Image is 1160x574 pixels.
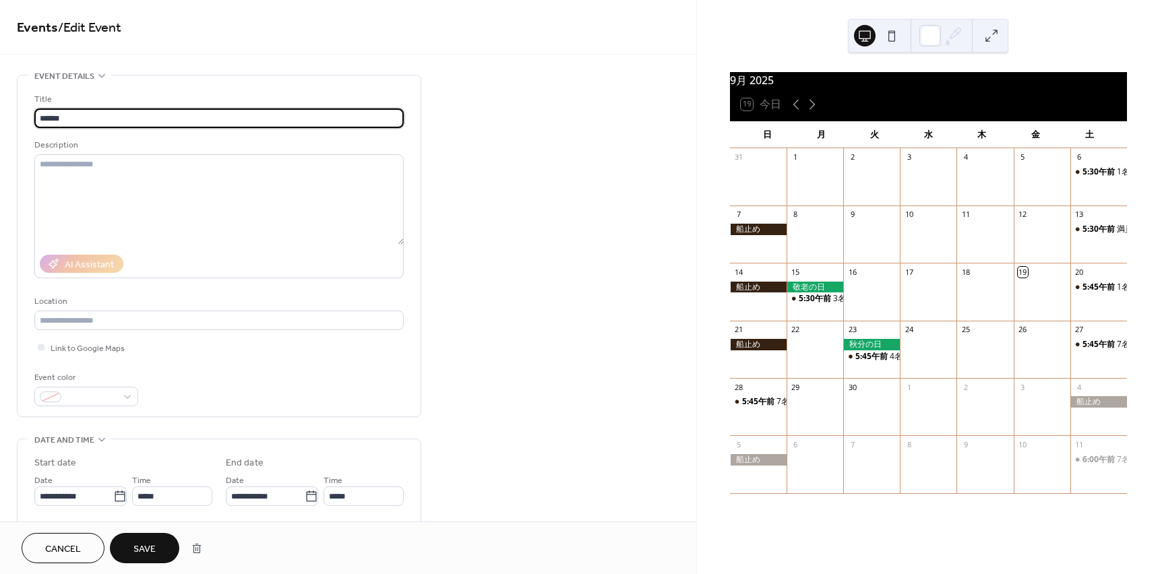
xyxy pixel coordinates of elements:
div: 27 [1074,325,1085,335]
div: 木 [955,121,1009,148]
div: End date [226,456,264,470]
div: 船止め [730,282,787,293]
div: 3名様募集中 [833,293,878,305]
div: Description [34,138,401,152]
div: 10 [1018,439,1028,449]
div: 金 [1009,121,1063,148]
div: 4名様募集中 [843,351,900,362]
button: Cancel [22,533,104,563]
div: 火 [848,121,902,148]
div: 11 [1074,439,1085,449]
span: 5:30午前 [1082,166,1117,178]
span: 5:30午前 [799,293,833,305]
div: 28 [734,382,744,392]
div: 25 [960,325,971,335]
div: 7 [734,210,744,220]
a: Events [17,15,58,41]
div: Location [34,294,401,309]
div: 18 [960,267,971,277]
span: Save [133,542,156,556]
div: Start date [34,456,76,470]
span: 5:45午前 [855,351,890,362]
div: 満員御礼 [1117,224,1149,235]
span: 5:45午前 [1082,282,1117,293]
div: 9月 2025 [730,72,1127,88]
div: 6 [1074,152,1085,162]
div: 満員御礼 [1070,224,1127,235]
div: 20 [1074,267,1085,277]
div: 4 [1074,382,1085,392]
span: Event details [34,69,94,84]
div: 22 [791,325,801,335]
span: Cancel [45,542,81,556]
span: 5:45午前 [742,396,776,408]
div: 敬老の日 [787,282,843,293]
div: 17 [904,267,914,277]
div: 2 [960,382,971,392]
span: 5:45午前 [1082,339,1117,350]
span: Date and time [34,433,94,447]
div: 31 [734,152,744,162]
div: 24 [904,325,914,335]
div: 7 [847,439,857,449]
div: 7名様募集中 [730,396,787,408]
div: 26 [1018,325,1028,335]
div: 5 [1018,152,1028,162]
div: 15 [791,267,801,277]
div: 船止め [730,224,787,235]
button: Save [110,533,179,563]
div: 13 [1074,210,1085,220]
div: 7名様募集中 [776,396,822,408]
div: 9 [847,210,857,220]
div: 3 [904,152,914,162]
div: 3 [1018,382,1028,392]
div: 23 [847,325,857,335]
div: 2 [847,152,857,162]
div: 9 [960,439,971,449]
div: 19 [1018,267,1028,277]
div: 1 [904,382,914,392]
div: 5 [734,439,744,449]
div: 日 [741,121,795,148]
span: Date [34,474,53,488]
div: 10 [904,210,914,220]
div: 船止め [730,454,787,466]
div: 船止め [730,339,787,350]
div: 8 [791,210,801,220]
span: 5:30午前 [1082,224,1117,235]
span: Time [324,474,342,488]
div: 1名様募集中 [1070,282,1127,293]
div: 14 [734,267,744,277]
div: 12 [1018,210,1028,220]
div: 29 [791,382,801,392]
div: 7名様募集中 [1070,454,1127,466]
div: 7名様募集中 [1070,339,1127,350]
div: 11 [960,210,971,220]
div: 4名様募集中 [890,351,935,362]
div: 土 [1062,121,1116,148]
div: 30 [847,382,857,392]
span: 6:00午前 [1082,454,1117,466]
span: Date [226,474,244,488]
span: / Edit Event [58,15,121,41]
div: Title [34,92,401,106]
div: 4 [960,152,971,162]
div: Event color [34,371,135,385]
div: 21 [734,325,744,335]
div: 船止め [1070,396,1127,408]
div: 16 [847,267,857,277]
div: 秋分の日 [843,339,900,350]
div: 6 [791,439,801,449]
span: Link to Google Maps [51,342,125,356]
div: 月 [794,121,848,148]
div: 3名様募集中 [787,293,843,305]
span: Time [132,474,151,488]
div: 水 [901,121,955,148]
div: 1名様募集中 [1070,166,1127,178]
div: 1 [791,152,801,162]
div: 8 [904,439,914,449]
